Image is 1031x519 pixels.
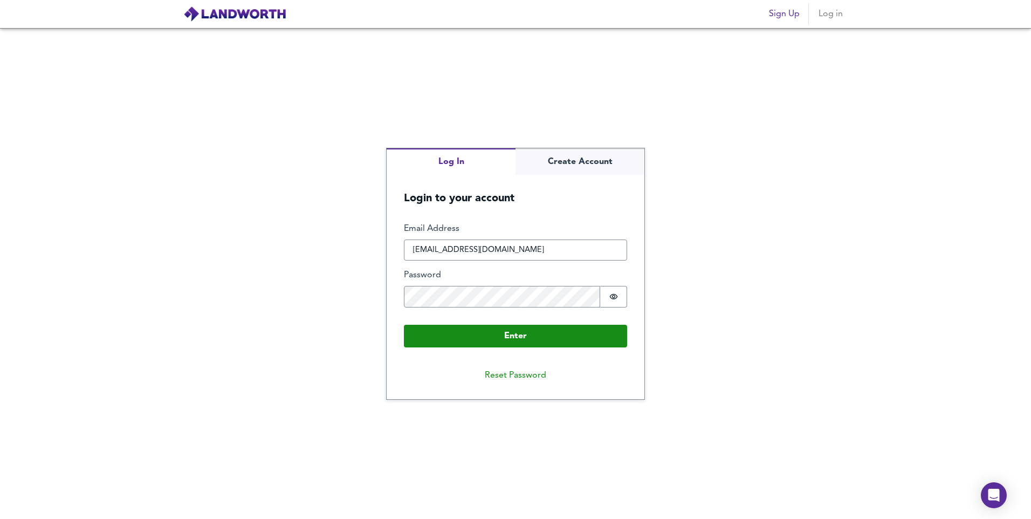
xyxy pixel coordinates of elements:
[387,175,644,206] h5: Login to your account
[404,325,627,347] button: Enter
[817,6,843,22] span: Log in
[600,286,627,308] button: Show password
[476,365,555,386] button: Reset Password
[404,240,627,261] input: e.g. joe@bloggs.com
[387,148,515,175] button: Log In
[183,6,286,22] img: logo
[769,6,800,22] span: Sign Up
[765,3,804,25] button: Sign Up
[404,269,627,282] label: Password
[813,3,848,25] button: Log in
[515,148,644,175] button: Create Account
[981,482,1007,508] div: Open Intercom Messenger
[404,223,627,235] label: Email Address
